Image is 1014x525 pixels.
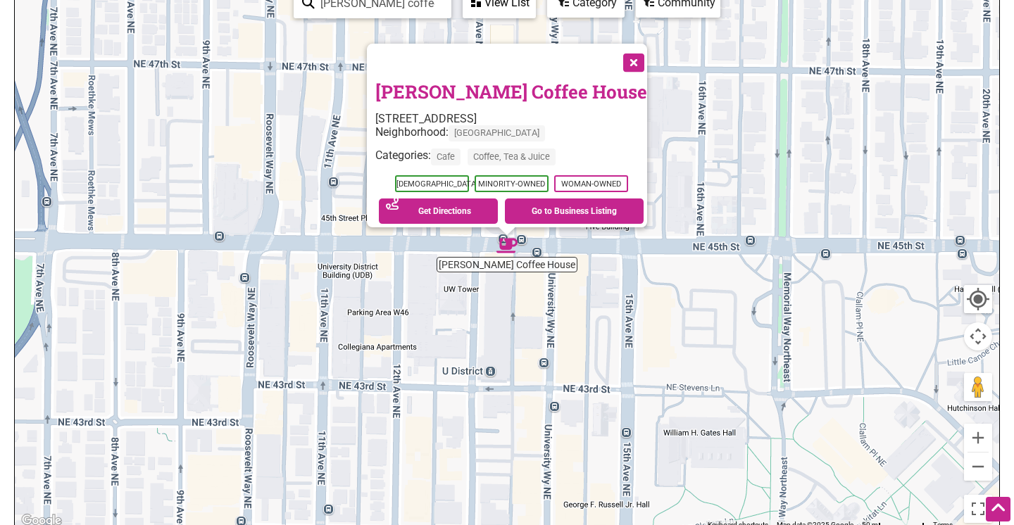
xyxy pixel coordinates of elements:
[554,175,628,192] span: Woman-Owned
[375,125,647,148] div: Neighborhood:
[964,373,992,401] button: Drag Pegman onto the map to open Street View
[431,149,461,165] span: Cafe
[615,44,650,79] button: Close
[963,493,994,524] button: Toggle fullscreen view
[964,285,992,313] button: Your Location
[964,424,992,452] button: Zoom in
[449,125,545,141] span: [GEOGRAPHIC_DATA]
[468,149,556,165] span: Coffee, Tea & Juice
[375,112,647,125] div: [STREET_ADDRESS]
[496,235,518,256] div: Leon Coffee House
[986,497,1010,521] div: Scroll Back to Top
[475,175,549,192] span: Minority-Owned
[964,453,992,481] button: Zoom out
[395,175,469,192] span: [DEMOGRAPHIC_DATA]-Owned
[375,149,647,172] div: Categories:
[375,80,647,103] a: [PERSON_NAME] Coffee House
[379,198,498,224] a: Get Directions
[964,322,992,350] button: Map camera controls
[505,198,644,224] a: Go to Business Listing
